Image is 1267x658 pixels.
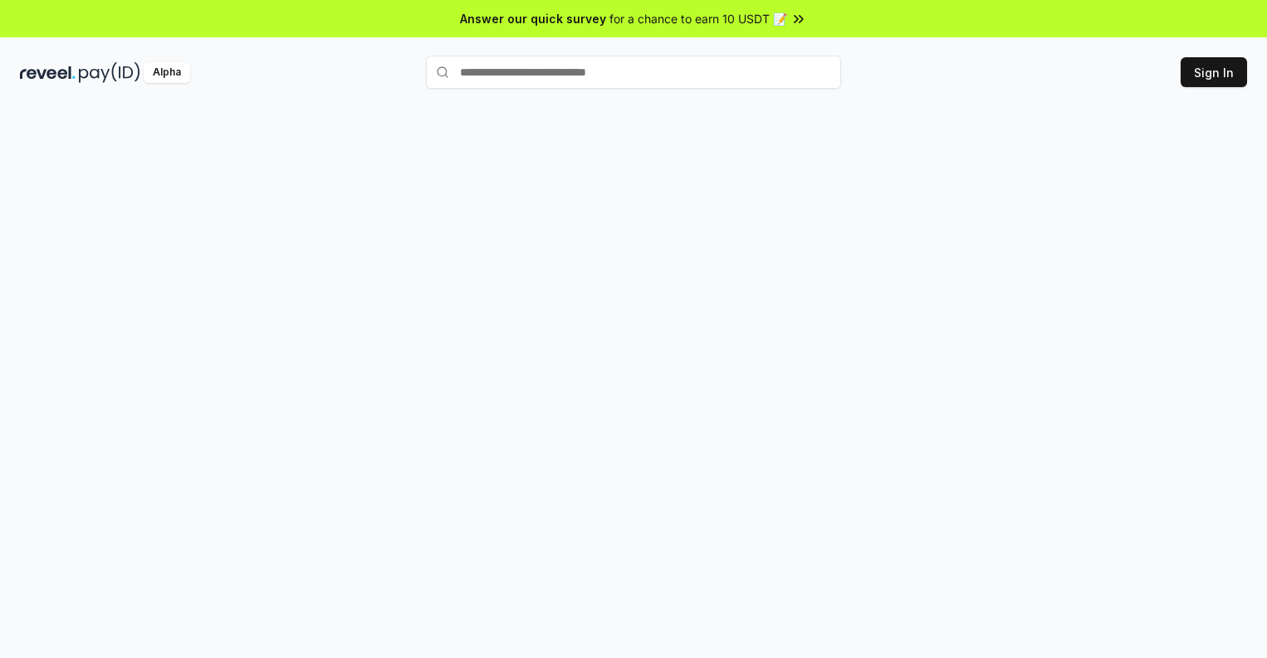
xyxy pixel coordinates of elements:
[20,62,76,83] img: reveel_dark
[1181,57,1247,87] button: Sign In
[79,62,140,83] img: pay_id
[144,62,190,83] div: Alpha
[460,10,606,27] span: Answer our quick survey
[609,10,787,27] span: for a chance to earn 10 USDT 📝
